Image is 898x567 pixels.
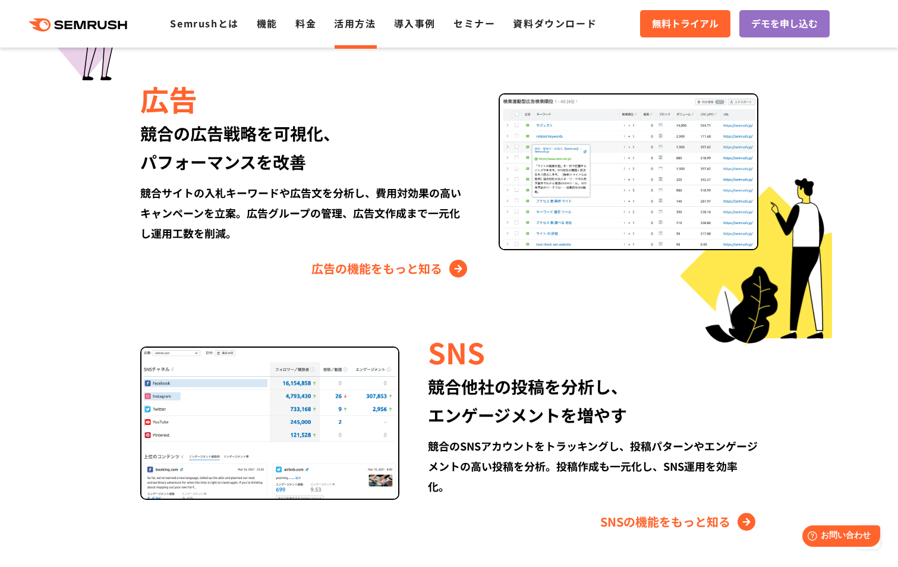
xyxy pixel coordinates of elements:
[394,16,436,30] a: 導入事例
[428,372,758,429] div: 競合他社の投稿を分析し、 エンゲージメントを増やす
[428,436,758,496] div: 競合のSNSアカウントをトラッキングし、投稿パターンやエンゲージメントの高い投稿を分析。投稿作成も一元化し、SNS運用を効率化。
[640,10,730,37] a: 無料トライアル
[428,332,758,372] div: SNS
[295,16,316,30] a: 料金
[334,16,376,30] a: 活用方法
[140,182,470,243] div: 競合サイトの入札キーワードや広告文を分析し、費用対効果の高いキャンペーンを立案。広告グループの管理、広告文作成まで一元化し運用工数を削減。
[792,521,885,554] iframe: Help widget launcher
[600,512,758,531] a: SNSの機能をもっと知る
[739,10,830,37] a: デモを申し込む
[140,119,470,176] div: 競合の広告戦略を可視化、 パフォーマンスを改善
[453,16,495,30] a: セミナー
[311,259,470,278] a: 広告の機能をもっと知る
[140,78,470,119] div: 広告
[513,16,597,30] a: 資料ダウンロード
[652,16,719,31] span: 無料トライアル
[257,16,278,30] a: 機能
[170,16,238,30] a: Semrushとは
[751,16,818,31] span: デモを申し込む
